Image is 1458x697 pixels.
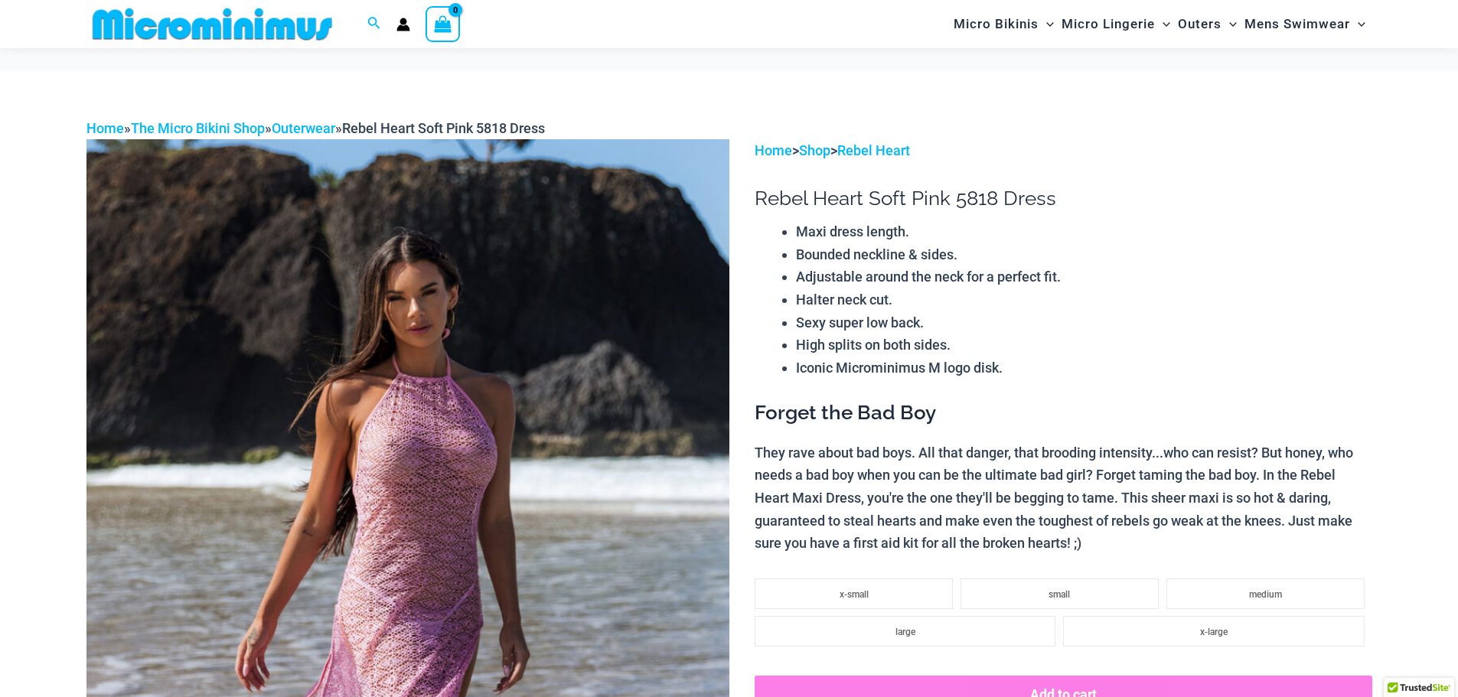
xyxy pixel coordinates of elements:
[1178,5,1222,44] span: Outers
[755,400,1372,426] h3: Forget the Bad Boy
[272,120,335,136] a: Outerwear
[950,5,1058,44] a: Micro BikinisMenu ToggleMenu Toggle
[1249,589,1282,600] span: medium
[840,589,869,600] span: x-small
[796,311,1372,334] li: Sexy super low back.
[755,142,792,158] a: Home
[1241,5,1369,44] a: Mens SwimwearMenu ToggleMenu Toggle
[426,6,461,41] a: View Shopping Cart, empty
[961,578,1159,609] li: small
[86,7,338,41] img: MM SHOP LOGO FLAT
[131,120,265,136] a: The Micro Bikini Shop
[1039,5,1054,44] span: Menu Toggle
[1174,5,1241,44] a: OutersMenu ToggleMenu Toggle
[755,139,1372,162] p: > >
[954,5,1039,44] span: Micro Bikinis
[799,142,830,158] a: Shop
[948,2,1372,46] nav: Site Navigation
[895,627,915,637] span: large
[755,616,1055,647] li: large
[1063,616,1364,647] li: x-large
[86,120,545,136] span: » » »
[1058,5,1174,44] a: Micro LingerieMenu ToggleMenu Toggle
[86,120,124,136] a: Home
[1062,5,1155,44] span: Micro Lingerie
[367,15,381,34] a: Search icon link
[796,357,1372,379] li: Iconic Microminimus M logo disk.
[755,187,1372,210] h1: Rebel Heart Soft Pink 5818 Dress
[796,265,1372,288] li: Adjustable around the neck for a perfect fit.
[396,18,410,31] a: Account icon link
[796,288,1372,311] li: Halter neck cut.
[1155,5,1170,44] span: Menu Toggle
[755,578,953,609] li: x-small
[837,142,910,158] a: Rebel Heart
[1049,589,1070,600] span: small
[796,220,1372,243] li: Maxi dress length.
[1350,5,1365,44] span: Menu Toggle
[755,441,1372,555] p: They rave about bad boys. All that danger, that brooding intensity...who can resist? But honey, w...
[796,243,1372,266] li: Bounded neckline & sides.
[1222,5,1237,44] span: Menu Toggle
[1200,627,1228,637] span: x-large
[342,120,545,136] span: Rebel Heart Soft Pink 5818 Dress
[796,334,1372,357] li: High splits on both sides.
[1166,578,1365,609] li: medium
[1244,5,1350,44] span: Mens Swimwear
